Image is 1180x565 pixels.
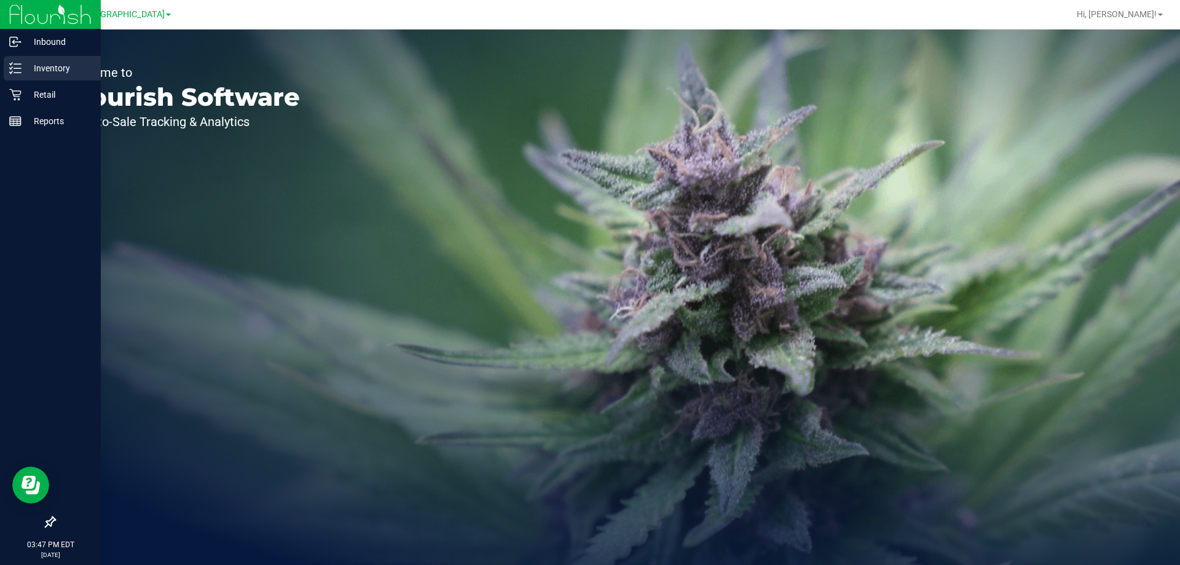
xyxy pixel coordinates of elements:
[22,114,95,128] p: Reports
[22,87,95,102] p: Retail
[9,115,22,127] inline-svg: Reports
[6,550,95,559] p: [DATE]
[66,85,300,109] p: Flourish Software
[9,62,22,74] inline-svg: Inventory
[22,61,95,76] p: Inventory
[6,539,95,550] p: 03:47 PM EDT
[81,9,165,20] span: [GEOGRAPHIC_DATA]
[22,34,95,49] p: Inbound
[1077,9,1157,19] span: Hi, [PERSON_NAME]!
[12,467,49,504] iframe: Resource center
[66,66,300,79] p: Welcome to
[66,116,300,128] p: Seed-to-Sale Tracking & Analytics
[9,89,22,101] inline-svg: Retail
[9,36,22,48] inline-svg: Inbound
